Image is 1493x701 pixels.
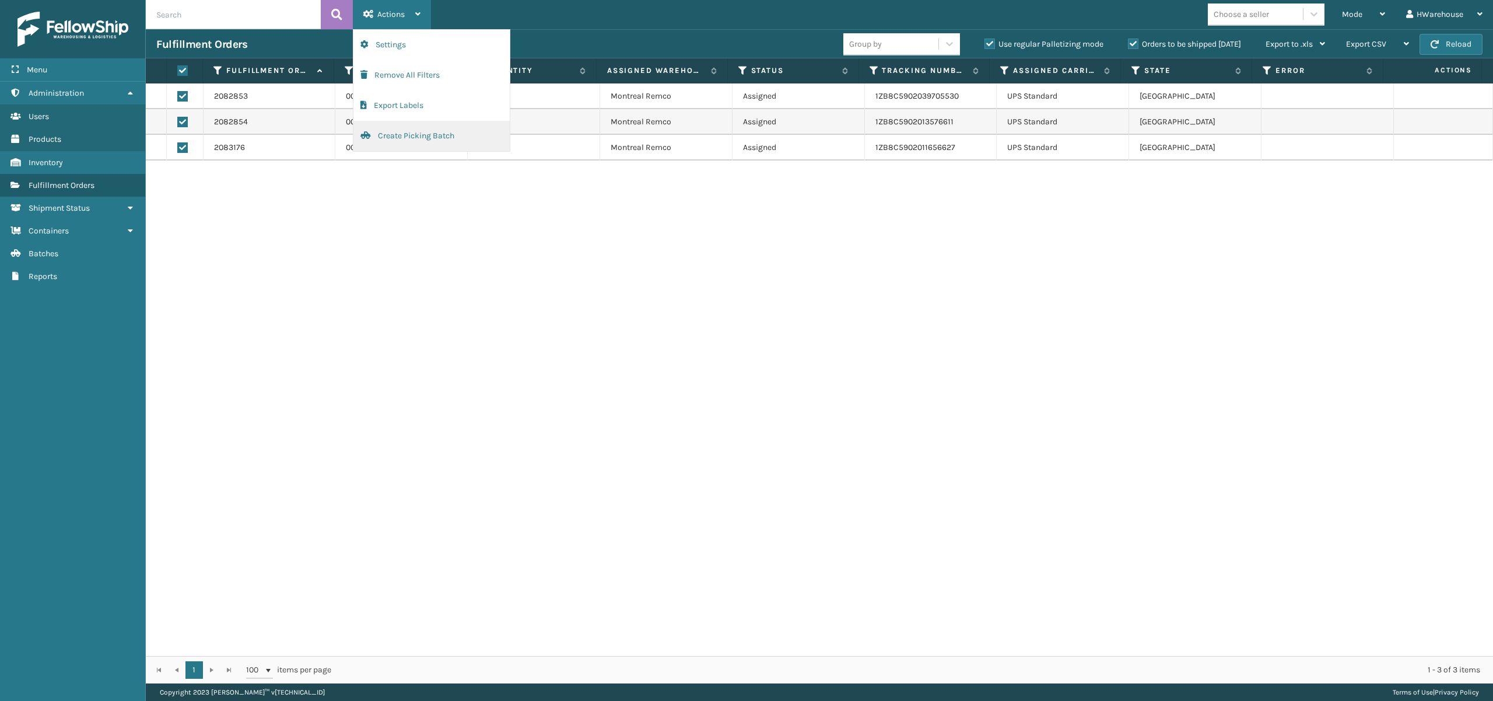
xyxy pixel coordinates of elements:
[156,37,247,51] h3: Fulfillment Orders
[1013,65,1098,76] label: Assigned Carrier Service
[214,116,248,128] a: 2082854
[353,60,510,90] button: Remove All Filters
[185,661,203,679] a: 1
[997,109,1129,135] td: UPS Standard
[353,121,510,151] button: Create Picking Batch
[353,90,510,121] button: Export Labels
[335,83,468,109] td: 00894005360487
[29,203,90,213] span: Shipment Status
[468,109,600,135] td: 1
[1435,688,1479,696] a: Privacy Policy
[849,38,882,50] div: Group by
[29,88,84,98] span: Administration
[997,83,1129,109] td: UPS Standard
[882,65,967,76] label: Tracking Number
[27,65,47,75] span: Menu
[1342,9,1362,19] span: Mode
[29,226,69,236] span: Containers
[751,65,836,76] label: Status
[335,109,468,135] td: 00894005360487
[246,664,264,676] span: 100
[1266,39,1313,49] span: Export to .xls
[1420,34,1483,55] button: Reload
[1129,109,1261,135] td: [GEOGRAPHIC_DATA]
[733,109,865,135] td: Assigned
[984,39,1103,49] label: Use regular Palletizing mode
[468,83,600,109] td: 1
[377,9,405,19] span: Actions
[246,661,331,679] span: items per page
[1214,8,1269,20] div: Choose a seller
[1393,683,1479,701] div: |
[1275,65,1361,76] label: Error
[29,111,49,121] span: Users
[29,134,61,144] span: Products
[600,109,733,135] td: Montreal Remco
[214,142,245,154] a: 2083176
[1393,688,1433,696] a: Terms of Use
[1346,39,1386,49] span: Export CSV
[29,249,58,259] span: Batches
[468,135,600,161] td: 1
[29,180,94,190] span: Fulfillment Orders
[600,83,733,109] td: Montreal Remco
[29,271,57,281] span: Reports
[1144,65,1229,76] label: State
[997,135,1129,161] td: UPS Standard
[875,91,959,101] a: 1ZB8C5902039705530
[733,83,865,109] td: Assigned
[353,30,510,60] button: Settings
[875,117,954,127] a: 1ZB8C5902013576611
[1129,83,1261,109] td: [GEOGRAPHIC_DATA]
[1128,39,1241,49] label: Orders to be shipped [DATE]
[160,683,325,701] p: Copyright 2023 [PERSON_NAME]™ v [TECHNICAL_ID]
[214,90,248,102] a: 2082853
[875,142,955,152] a: 1ZB8C5902011656627
[335,135,468,161] td: 00894005362071
[607,65,705,76] label: Assigned Warehouse
[1387,61,1479,80] span: Actions
[1129,135,1261,161] td: [GEOGRAPHIC_DATA]
[17,12,128,47] img: logo
[600,135,733,161] td: Montreal Remco
[226,65,311,76] label: Fulfillment Order Id
[489,65,574,76] label: Quantity
[29,158,63,168] span: Inventory
[348,664,1480,676] div: 1 - 3 of 3 items
[733,135,865,161] td: Assigned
